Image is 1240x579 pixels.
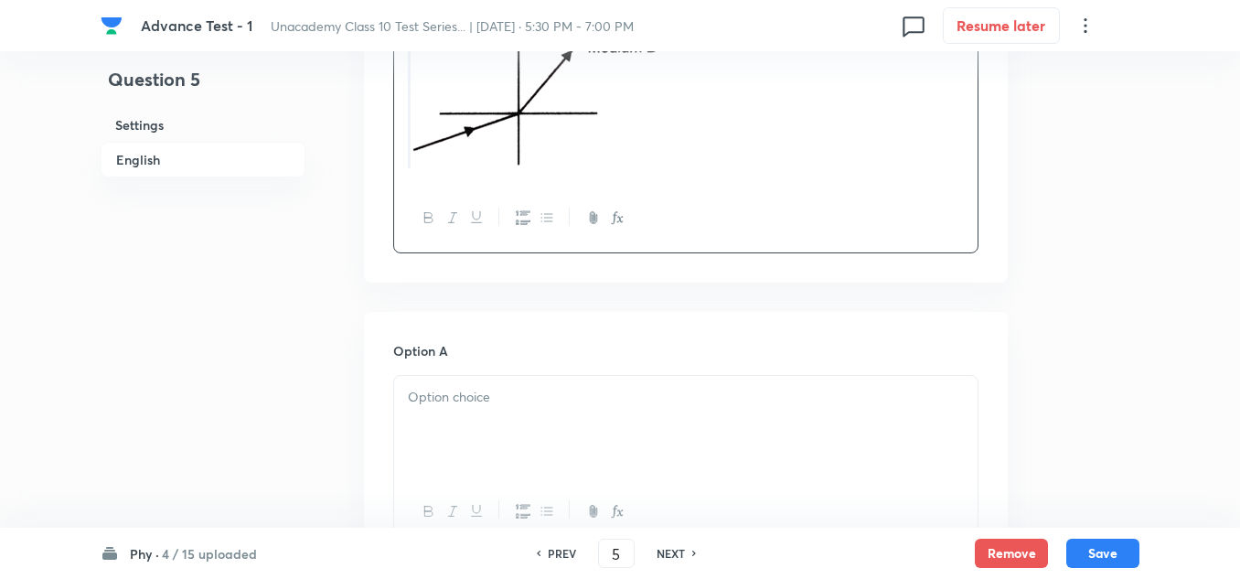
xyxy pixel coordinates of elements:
h6: 4 / 15 uploaded [162,544,257,563]
h6: NEXT [657,545,685,562]
button: Save [1066,539,1139,568]
h6: Option A [393,341,978,360]
h6: Settings [101,108,305,142]
a: Company Logo [101,15,126,37]
img: Company Logo [101,15,123,37]
span: Unacademy Class 10 Test Series... | [DATE] · 5:30 PM - 7:00 PM [271,17,634,35]
h6: Phy · [130,544,159,563]
h6: English [101,142,305,177]
button: Resume later [943,7,1060,44]
h4: Question 5 [101,66,305,108]
button: Remove [975,539,1048,568]
h6: PREV [548,545,576,562]
img: 05-09-25-11:14:22-AM [408,3,660,168]
span: Advance Test - 1 [141,16,252,35]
